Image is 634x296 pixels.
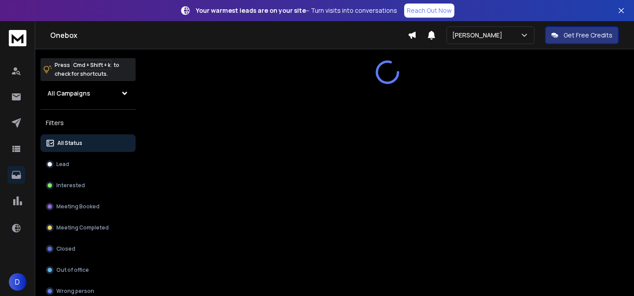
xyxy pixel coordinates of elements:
h1: Onebox [50,30,408,41]
strong: Your warmest leads are on your site [196,6,306,15]
p: All Status [57,140,82,147]
a: Reach Out Now [404,4,454,18]
p: Closed [56,245,75,252]
button: Lead [41,155,136,173]
span: Cmd + Shift + k [72,60,112,70]
button: All Status [41,134,136,152]
h3: Filters [41,117,136,129]
p: Lead [56,161,69,168]
p: Meeting Completed [56,224,109,231]
button: Meeting Booked [41,198,136,215]
button: D [9,273,26,291]
button: Get Free Credits [545,26,619,44]
p: Wrong person [56,288,94,295]
h1: All Campaigns [48,89,90,98]
p: Press to check for shortcuts. [55,61,119,78]
p: – Turn visits into conversations [196,6,397,15]
p: Get Free Credits [564,31,612,40]
p: Interested [56,182,85,189]
button: Closed [41,240,136,258]
p: Meeting Booked [56,203,100,210]
button: All Campaigns [41,85,136,102]
img: logo [9,30,26,46]
button: Meeting Completed [41,219,136,237]
button: Out of office [41,261,136,279]
p: Out of office [56,266,89,274]
button: Interested [41,177,136,194]
p: Reach Out Now [407,6,452,15]
p: [PERSON_NAME] [452,31,506,40]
